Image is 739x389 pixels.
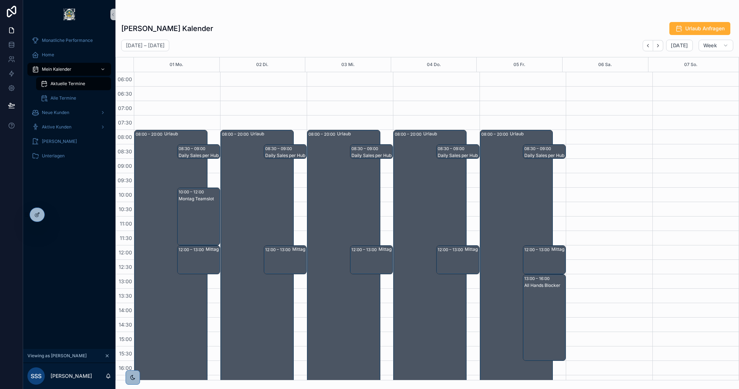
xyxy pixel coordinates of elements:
[524,246,551,253] div: 12:00 – 13:00
[341,57,355,72] button: 03 Mi.
[116,177,134,183] span: 09:30
[117,192,134,198] span: 10:00
[309,131,337,138] div: 08:00 – 20:00
[671,42,688,49] span: [DATE]
[51,372,92,380] p: [PERSON_NAME]
[27,353,87,359] span: Viewing as [PERSON_NAME]
[523,145,565,158] div: 08:30 – 09:00Daily Sales per Hub
[179,246,206,253] div: 12:00 – 13:00
[117,293,134,299] span: 13:30
[265,246,292,253] div: 12:00 – 13:00
[379,246,392,252] div: Mittag
[523,246,565,274] div: 12:00 – 13:00Mittag
[116,134,134,140] span: 08:00
[179,188,206,196] div: 10:00 – 12:00
[164,131,207,137] div: Urlaub
[256,57,268,72] button: 02 Di.
[117,307,134,313] span: 14:00
[36,77,111,90] a: Aktuelle Termine
[351,153,392,158] div: Daily Sales per Hub
[136,131,164,138] div: 08:00 – 20:00
[524,275,551,282] div: 13:00 – 16:00
[116,119,134,126] span: 07:30
[699,40,733,51] button: Week
[170,57,183,72] button: 01 Mo.
[116,163,134,169] span: 09:00
[117,249,134,255] span: 12:00
[465,246,478,252] div: Mittag
[685,25,725,32] span: Urlaub Anfragen
[42,38,93,43] span: Monatliche Performance
[42,52,54,58] span: Home
[438,153,478,158] div: Daily Sales per Hub
[27,121,111,134] a: Aktive Kunden
[42,66,71,72] span: Mein Kalender
[117,336,134,342] span: 15:00
[481,131,510,138] div: 08:00 – 20:00
[179,145,207,152] div: 08:30 – 09:00
[179,153,219,158] div: Daily Sales per Hub
[350,145,393,158] div: 08:30 – 09:00Daily Sales per Hub
[27,135,111,148] a: [PERSON_NAME]
[350,246,393,274] div: 12:00 – 13:00Mittag
[23,29,115,172] div: scrollable content
[523,275,565,360] div: 13:00 – 16:00All Hands Blocker
[178,145,220,158] div: 08:30 – 09:00Daily Sales per Hub
[117,206,134,212] span: 10:30
[265,153,306,158] div: Daily Sales per Hub
[643,40,653,51] button: Back
[513,57,525,72] button: 05 Fr.
[42,124,71,130] span: Aktive Kunden
[292,246,306,252] div: Mittag
[118,220,134,227] span: 11:00
[598,57,612,72] button: 06 Sa.
[703,42,717,49] span: Week
[27,48,111,61] a: Home
[117,365,134,371] span: 16:00
[116,148,134,154] span: 08:30
[51,95,76,101] span: Alle Termine
[666,40,692,51] button: [DATE]
[27,149,111,162] a: Unterlagen
[116,105,134,111] span: 07:00
[427,57,441,72] button: 04 Do.
[684,57,698,72] button: 07 So.
[116,91,134,97] span: 06:30
[653,40,663,51] button: Next
[27,106,111,119] a: Neue Kunden
[117,322,134,328] span: 14:30
[116,76,134,82] span: 06:00
[42,110,69,115] span: Neue Kunden
[117,264,134,270] span: 12:30
[337,131,380,137] div: Urlaub
[118,235,134,241] span: 11:30
[27,34,111,47] a: Monatliche Performance
[179,196,219,202] div: Montag Teamslot
[264,246,306,274] div: 12:00 – 13:00Mittag
[437,145,479,158] div: 08:30 – 09:00Daily Sales per Hub
[395,131,423,138] div: 08:00 – 20:00
[351,145,380,152] div: 08:30 – 09:00
[27,63,111,76] a: Mein Kalender
[121,23,213,34] h1: [PERSON_NAME] Kalender
[126,42,165,49] h2: [DATE] – [DATE]
[51,81,85,87] span: Aktuelle Termine
[178,188,220,245] div: 10:00 – 12:00Montag Teamslot
[206,246,219,252] div: Mittag
[423,131,466,137] div: Urlaub
[669,22,730,35] button: Urlaub Anfragen
[524,145,553,152] div: 08:30 – 09:00
[64,9,75,20] img: App logo
[264,145,306,158] div: 08:30 – 09:00Daily Sales per Hub
[36,92,111,105] a: Alle Termine
[438,246,465,253] div: 12:00 – 13:00
[510,131,552,137] div: Urlaub
[42,139,77,144] span: [PERSON_NAME]
[524,283,565,288] div: All Hands Blocker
